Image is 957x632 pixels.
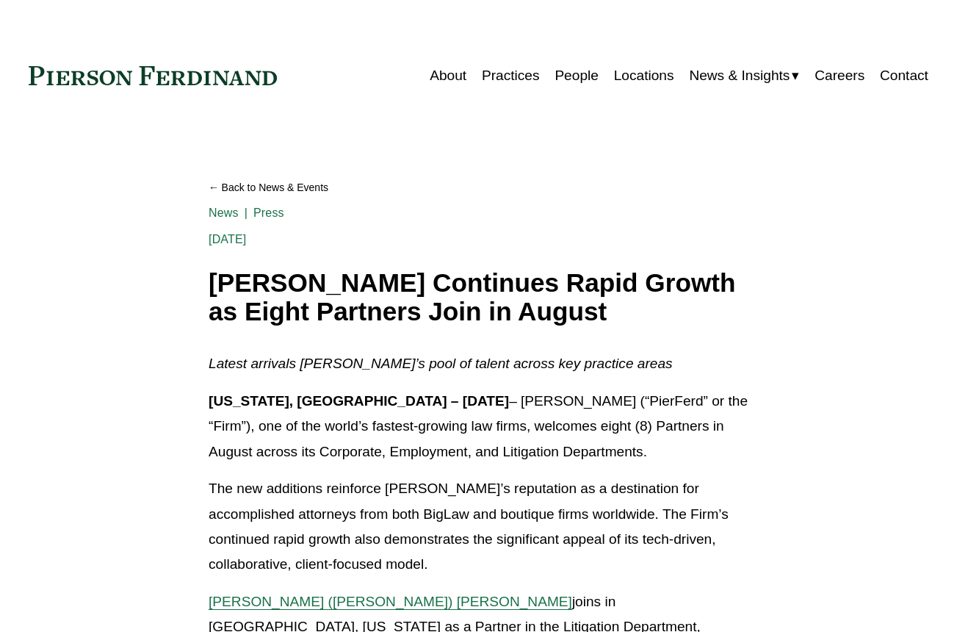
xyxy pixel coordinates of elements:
p: – [PERSON_NAME] (“PierFerd” or the “Firm”), one of the world’s fastest-growing law firms, welcome... [209,389,748,464]
a: People [555,62,599,90]
span: [DATE] [209,233,246,245]
a: Contact [880,62,928,90]
span: News & Insights [689,63,790,88]
h1: [PERSON_NAME] Continues Rapid Growth as Eight Partners Join in August [209,269,748,326]
a: Press [253,207,284,219]
p: The new additions reinforce [PERSON_NAME]’s reputation as a destination for accomplished attorney... [209,476,748,578]
a: folder dropdown [689,62,799,90]
a: [PERSON_NAME] ([PERSON_NAME]) [PERSON_NAME] [209,594,572,609]
a: Locations [614,62,674,90]
a: News [209,207,239,219]
strong: [US_STATE], [GEOGRAPHIC_DATA] – [DATE] [209,393,509,409]
a: Careers [815,62,864,90]
em: Latest arrivals [PERSON_NAME]’s pool of talent across key practice areas [209,356,673,371]
a: Practices [482,62,540,90]
a: About [430,62,466,90]
a: Back to News & Events [209,175,748,200]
